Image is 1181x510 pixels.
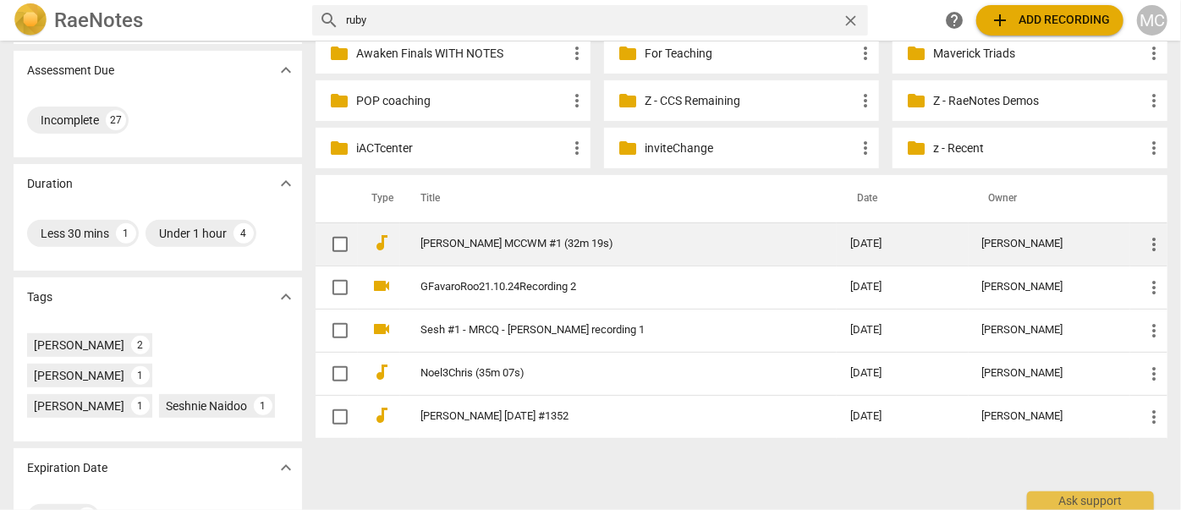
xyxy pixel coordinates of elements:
[356,45,567,63] p: Awaken Finals WITH NOTES
[371,362,392,382] span: audiotrack
[837,309,969,352] td: [DATE]
[276,458,296,478] span: expand_more
[618,138,638,158] span: folder
[982,281,1117,293] div: [PERSON_NAME]
[34,367,124,384] div: [PERSON_NAME]
[358,175,400,222] th: Type
[27,288,52,306] p: Tags
[1144,234,1164,255] span: more_vert
[567,90,587,111] span: more_vert
[273,171,299,196] button: Show more
[837,175,969,222] th: Date
[233,223,254,244] div: 4
[371,233,392,253] span: audiotrack
[54,8,143,32] h2: RaeNotes
[933,92,1144,110] p: Z - RaeNotes Demos
[319,10,339,30] span: search
[837,395,969,438] td: [DATE]
[906,43,926,63] span: folder
[371,405,392,425] span: audiotrack
[356,92,567,110] p: POP coaching
[41,112,99,129] div: Incomplete
[645,140,855,157] p: inviteChange
[933,140,1144,157] p: z - Recent
[567,43,587,63] span: more_vert
[837,222,969,266] td: [DATE]
[14,3,299,37] a: LogoRaeNotes
[159,225,227,242] div: Under 1 hour
[933,45,1144,63] p: Maverick Triads
[420,367,789,380] a: Noel3Chris (35m 07s)
[976,5,1123,36] button: Upload
[329,43,349,63] span: folder
[1137,5,1167,36] button: MC
[27,175,73,193] p: Duration
[855,43,876,63] span: more_vert
[329,138,349,158] span: folder
[276,287,296,307] span: expand_more
[131,336,150,354] div: 2
[969,175,1130,222] th: Owner
[982,410,1117,423] div: [PERSON_NAME]
[1027,491,1154,510] div: Ask support
[329,90,349,111] span: folder
[1144,138,1164,158] span: more_vert
[939,5,970,36] a: Help
[420,410,789,423] a: [PERSON_NAME] [DATE] #1352
[34,337,124,354] div: [PERSON_NAME]
[837,266,969,309] td: [DATE]
[567,138,587,158] span: more_vert
[14,3,47,37] img: Logo
[41,225,109,242] div: Less 30 mins
[346,7,835,34] input: Search
[842,12,860,30] span: close
[371,319,392,339] span: videocam
[27,62,114,80] p: Assessment Due
[273,284,299,310] button: Show more
[1144,43,1164,63] span: more_vert
[837,352,969,395] td: [DATE]
[618,43,638,63] span: folder
[944,10,964,30] span: help
[906,90,926,111] span: folder
[254,397,272,415] div: 1
[982,238,1117,250] div: [PERSON_NAME]
[276,173,296,194] span: expand_more
[131,397,150,415] div: 1
[990,10,1010,30] span: add
[982,324,1117,337] div: [PERSON_NAME]
[131,366,150,385] div: 1
[34,398,124,414] div: [PERSON_NAME]
[855,90,876,111] span: more_vert
[906,138,926,158] span: folder
[982,367,1117,380] div: [PERSON_NAME]
[855,138,876,158] span: more_vert
[618,90,638,111] span: folder
[273,58,299,83] button: Show more
[116,223,136,244] div: 1
[990,10,1110,30] span: Add recording
[420,324,789,337] a: Sesh #1 - MRCQ - [PERSON_NAME] recording 1
[420,238,789,250] a: [PERSON_NAME] MCCWM #1 (32m 19s)
[1144,364,1164,384] span: more_vert
[371,276,392,296] span: videocam
[1144,277,1164,298] span: more_vert
[420,281,789,293] a: GFavaroRoo21.10.24Recording 2
[106,110,126,130] div: 27
[273,455,299,480] button: Show more
[645,45,855,63] p: For Teaching
[1144,90,1164,111] span: more_vert
[276,60,296,80] span: expand_more
[27,459,107,477] p: Expiration Date
[400,175,837,222] th: Title
[1144,407,1164,427] span: more_vert
[166,398,247,414] div: Seshnie Naidoo
[1144,321,1164,341] span: more_vert
[356,140,567,157] p: iACTcenter
[645,92,855,110] p: Z - CCS Remaining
